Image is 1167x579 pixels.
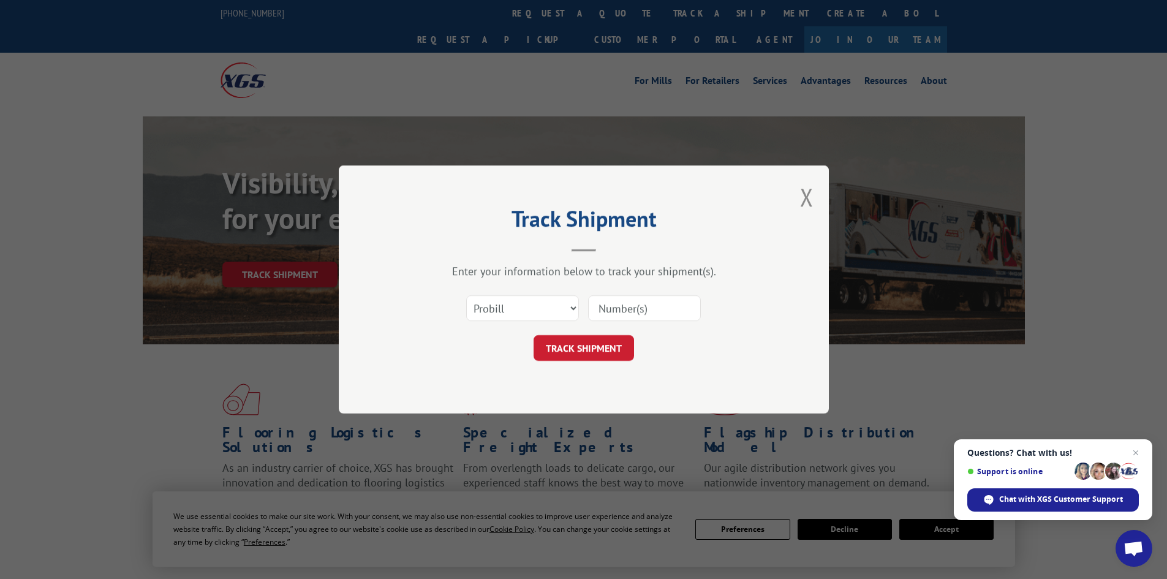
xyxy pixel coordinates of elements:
[1116,530,1152,567] div: Open chat
[967,448,1139,458] span: Questions? Chat with us!
[1128,445,1143,460] span: Close chat
[588,295,701,321] input: Number(s)
[400,210,768,233] h2: Track Shipment
[534,335,634,361] button: TRACK SHIPMENT
[999,494,1123,505] span: Chat with XGS Customer Support
[967,488,1139,512] div: Chat with XGS Customer Support
[800,181,814,213] button: Close modal
[400,264,768,278] div: Enter your information below to track your shipment(s).
[967,467,1070,476] span: Support is online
